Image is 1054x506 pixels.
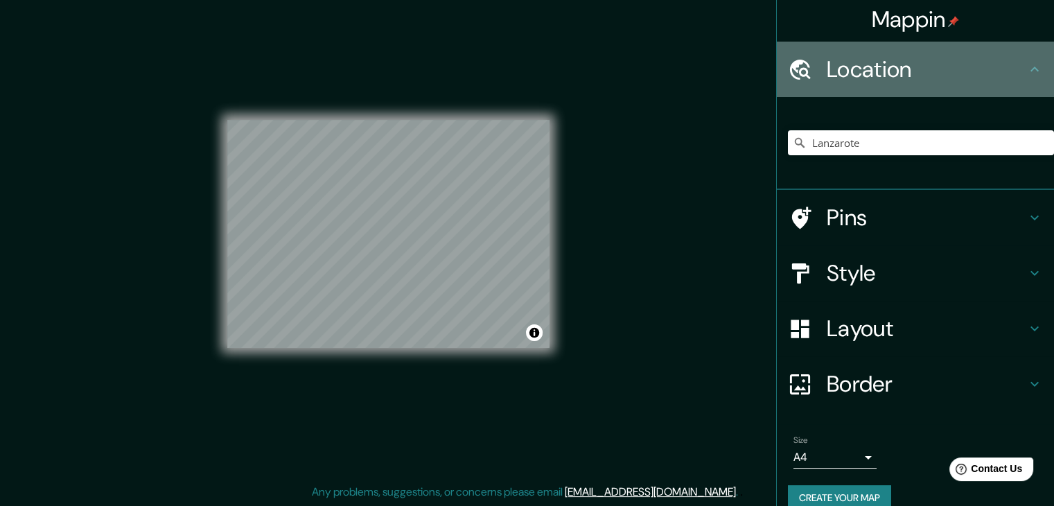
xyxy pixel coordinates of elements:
[227,120,550,348] canvas: Map
[777,190,1054,245] div: Pins
[777,42,1054,97] div: Location
[793,446,877,469] div: A4
[777,356,1054,412] div: Border
[827,315,1026,342] h4: Layout
[777,301,1054,356] div: Layout
[827,370,1026,398] h4: Border
[827,204,1026,232] h4: Pins
[948,16,959,27] img: pin-icon.png
[827,55,1026,83] h4: Location
[526,324,543,341] button: Toggle attribution
[777,245,1054,301] div: Style
[565,485,736,499] a: [EMAIL_ADDRESS][DOMAIN_NAME]
[793,435,808,446] label: Size
[740,484,743,500] div: .
[738,484,740,500] div: .
[872,6,960,33] h4: Mappin
[827,259,1026,287] h4: Style
[312,484,738,500] p: Any problems, suggestions, or concerns please email .
[931,452,1039,491] iframe: Help widget launcher
[788,130,1054,155] input: Pick your city or area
